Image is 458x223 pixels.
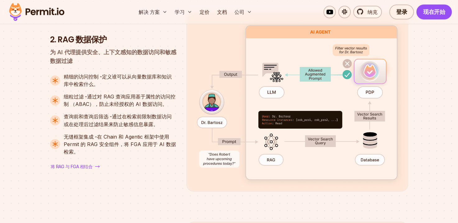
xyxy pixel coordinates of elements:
[50,48,176,65] p: 为 AI 代理提供安全、上下文感知的数据访问和敏感数据过滤
[64,113,172,127] font: 通过在检索前限制数据访问或在处理后过滤结果来防止敏感信息暴露。
[197,6,212,18] a: 定价
[50,34,176,45] h3: 2. RAG 数据保护
[64,74,102,80] strong: 精细的访问控制 -
[51,163,93,169] span: 将 RAG 与 FGA 相结合
[139,8,160,16] font: 解决 方案
[353,6,382,18] a: 纳克
[389,4,414,19] a: 登录
[6,1,67,22] img: Permit logo
[234,8,244,16] font: 公司
[416,4,452,19] a: 现在开始
[50,163,101,170] a: 将 RAG 与 FGA 相结合
[64,74,172,87] font: 定义谁可以从向量数据库和知识库中检索什么。
[64,133,176,154] font: 在 Chain 和 Agentic 框架中使用 Permit 的 RAG 安全组件，将 FGA 应用于 AI 数据检索。
[136,6,170,18] button: 解决 方案
[64,93,175,107] font: 通过对 RAG 查询应用基于属性的访问控制 （ABAC），防止未经授权的 AI 数据访问。
[64,93,87,100] strong: 细粒过滤 -
[64,113,112,120] strong: 查询前和查询后筛选 -
[215,6,229,18] a: 文档
[232,6,254,18] button: 公司
[172,6,195,18] button: 学习
[175,8,185,16] font: 学习
[64,133,97,140] strong: 无缝框架集成 -
[364,8,377,16] span: 纳克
